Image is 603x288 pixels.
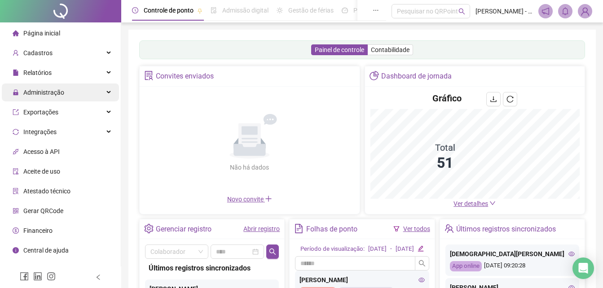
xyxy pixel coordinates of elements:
[13,247,19,253] span: info-circle
[95,274,101,280] span: left
[453,200,496,207] a: Ver detalhes down
[23,49,53,57] span: Cadastros
[13,148,19,155] span: api
[396,244,414,254] div: [DATE]
[23,30,60,37] span: Página inicial
[132,7,138,13] span: clock-circle
[450,249,575,259] div: [DEMOGRAPHIC_DATA][PERSON_NAME]
[458,8,465,15] span: search
[13,168,19,175] span: audit
[23,69,52,76] span: Relatórios
[208,162,291,172] div: Não há dados
[450,261,482,271] div: App online
[277,7,283,13] span: sun
[227,196,272,203] span: Novo convite
[13,129,19,135] span: sync
[288,7,334,14] span: Gestão de férias
[475,6,533,16] span: [PERSON_NAME] - Tecsar Engenharia
[13,50,19,56] span: user-add
[13,188,19,194] span: solution
[33,272,42,281] span: linkedin
[561,7,569,15] span: bell
[294,224,304,233] span: file-text
[541,7,550,15] span: notification
[13,227,19,234] span: dollar
[342,7,348,13] span: dashboard
[23,247,69,254] span: Central de ajuda
[149,262,275,274] div: Últimos registros sincronizados
[418,245,423,251] span: edit
[269,248,276,255] span: search
[211,7,217,13] span: file-done
[265,195,272,202] span: plus
[222,7,268,14] span: Admissão digital
[315,46,364,53] span: Painel de controle
[393,226,400,232] span: filter
[144,7,194,14] span: Controle de ponto
[445,224,454,233] span: team
[572,257,594,279] div: Open Intercom Messenger
[23,227,53,234] span: Financeiro
[23,188,70,195] span: Atestado técnico
[13,208,19,214] span: qrcode
[432,92,462,105] h4: Gráfico
[450,261,575,271] div: [DATE] 09:20:28
[144,71,154,80] span: solution
[23,168,60,175] span: Aceite de uso
[373,7,379,13] span: ellipsis
[578,4,592,18] img: 85294
[20,272,29,281] span: facebook
[23,109,58,116] span: Exportações
[418,260,426,267] span: search
[23,89,64,96] span: Administração
[156,69,214,84] div: Convites enviados
[453,200,488,207] span: Ver detalhes
[456,222,556,237] div: Últimos registros sincronizados
[243,225,280,232] a: Abrir registro
[13,70,19,76] span: file
[370,71,379,80] span: pie-chart
[568,251,575,257] span: eye
[47,272,56,281] span: instagram
[23,148,60,155] span: Acesso à API
[490,96,497,103] span: download
[371,46,409,53] span: Contabilidade
[144,224,154,233] span: setting
[353,7,388,14] span: Painel do DP
[13,89,19,96] span: lock
[156,222,211,237] div: Gerenciar registro
[381,69,452,84] div: Dashboard de jornada
[23,128,57,135] span: Integrações
[506,96,514,103] span: reload
[13,30,19,36] span: home
[368,244,387,254] div: [DATE]
[299,275,424,285] div: [PERSON_NAME]
[390,244,392,254] div: -
[403,225,430,232] a: Ver todos
[306,222,357,237] div: Folhas de ponto
[489,200,496,206] span: down
[197,8,202,13] span: pushpin
[23,207,63,214] span: Gerar QRCode
[418,277,425,283] span: eye
[300,244,365,254] div: Período de visualização:
[13,109,19,115] span: export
